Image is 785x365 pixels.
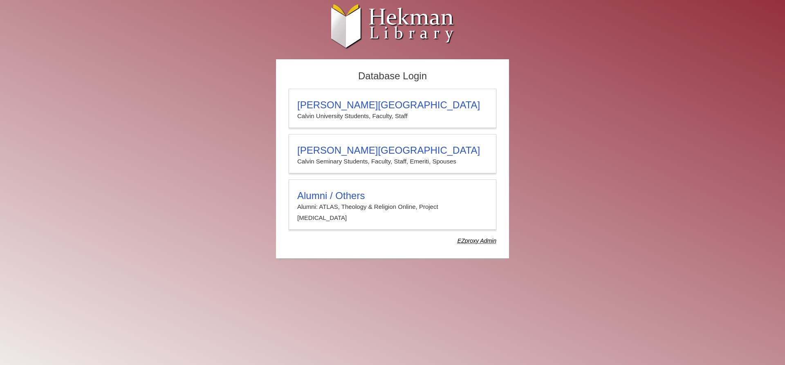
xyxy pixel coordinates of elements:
p: Alumni: ATLAS, Theology & Religion Online, Project [MEDICAL_DATA] [297,202,488,223]
p: Calvin Seminary Students, Faculty, Staff, Emeriti, Spouses [297,156,488,167]
h2: Database Login [285,68,500,85]
dfn: Use Alumni login [458,237,496,244]
h3: [PERSON_NAME][GEOGRAPHIC_DATA] [297,145,488,156]
p: Calvin University Students, Faculty, Staff [297,111,488,121]
h3: [PERSON_NAME][GEOGRAPHIC_DATA] [297,99,488,111]
h3: Alumni / Others [297,190,488,202]
a: [PERSON_NAME][GEOGRAPHIC_DATA]Calvin Seminary Students, Faculty, Staff, Emeriti, Spouses [289,134,496,173]
summary: Alumni / OthersAlumni: ATLAS, Theology & Religion Online, Project [MEDICAL_DATA] [297,190,488,223]
a: [PERSON_NAME][GEOGRAPHIC_DATA]Calvin University Students, Faculty, Staff [289,89,496,128]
